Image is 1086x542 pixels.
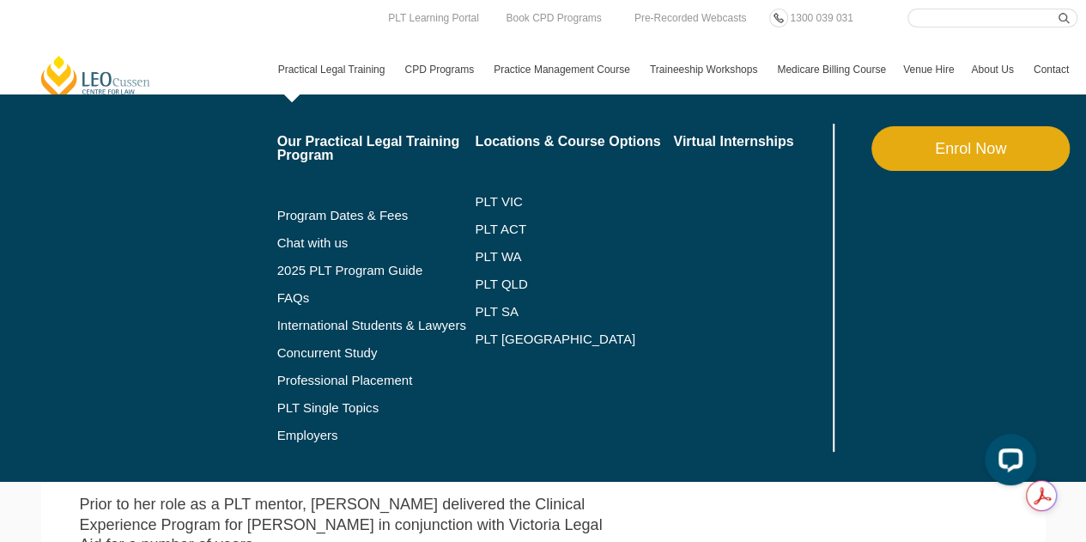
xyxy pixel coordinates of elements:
[475,222,673,236] a: PLT ACT
[790,12,852,24] span: 1300 039 031
[475,305,673,319] a: PLT SA
[270,45,397,94] a: Practical Legal Training
[475,135,673,149] a: Locations & Course Options
[277,291,476,305] a: FAQs
[895,45,962,94] a: Venue Hire
[475,277,673,291] a: PLT QLD
[768,45,895,94] a: Medicare Billing Course
[871,126,1070,171] a: Enrol Now
[641,45,768,94] a: Traineeship Workshops
[277,319,476,332] a: International Students & Lawyers
[396,45,485,94] a: CPD Programs
[277,135,476,162] a: Our Practical Legal Training Program
[971,427,1043,499] iframe: LiveChat chat widget
[475,332,673,346] a: PLT [GEOGRAPHIC_DATA]
[277,346,476,360] a: Concurrent Study
[485,45,641,94] a: Practice Management Course
[277,401,476,415] a: PLT Single Topics
[501,9,605,27] a: Book CPD Programs
[277,374,476,387] a: Professional Placement
[277,236,476,250] a: Chat with us
[475,195,673,209] a: PLT VIC
[475,250,630,264] a: PLT WA
[277,209,476,222] a: Program Dates & Fees
[1025,45,1077,94] a: Contact
[786,9,857,27] a: 1300 039 031
[630,9,751,27] a: Pre-Recorded Webcasts
[277,429,476,442] a: Employers
[673,135,828,149] a: Virtual Internships
[277,264,433,277] a: 2025 PLT Program Guide
[962,45,1024,94] a: About Us
[384,9,483,27] a: PLT Learning Portal
[39,54,153,103] a: [PERSON_NAME] Centre for Law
